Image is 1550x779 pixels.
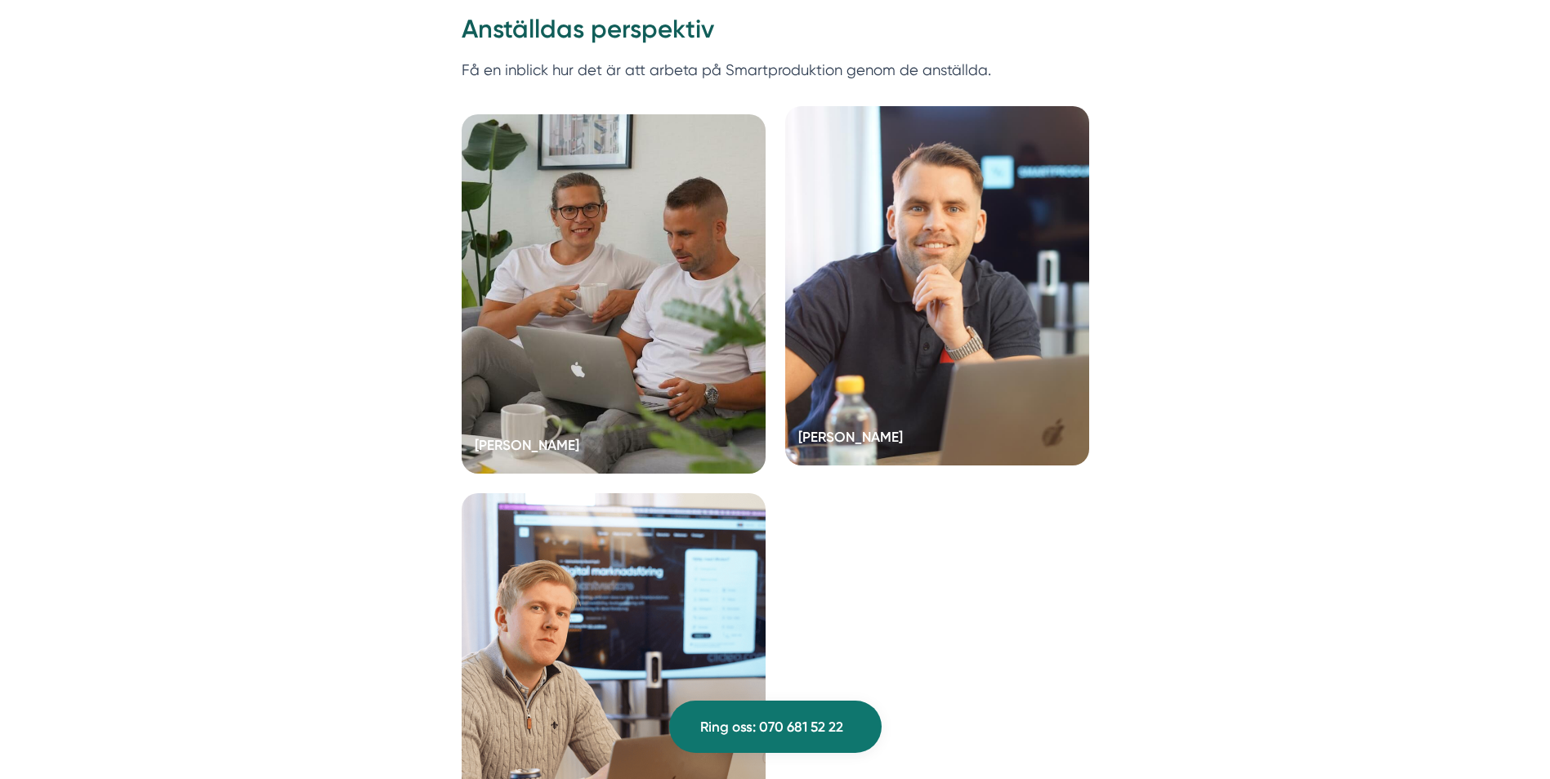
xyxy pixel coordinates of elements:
[462,58,1089,106] p: Få en inblick hur det är att arbeta på Smartproduktion genom de anställda.
[475,434,579,461] h5: [PERSON_NAME]
[669,701,882,753] a: Ring oss: 070 681 52 22
[798,426,903,452] h5: [PERSON_NAME]
[785,106,1089,465] a: [PERSON_NAME]
[462,114,766,474] a: [PERSON_NAME]
[462,11,1089,57] h2: Anställdas perspektiv
[700,716,843,738] span: Ring oss: 070 681 52 22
